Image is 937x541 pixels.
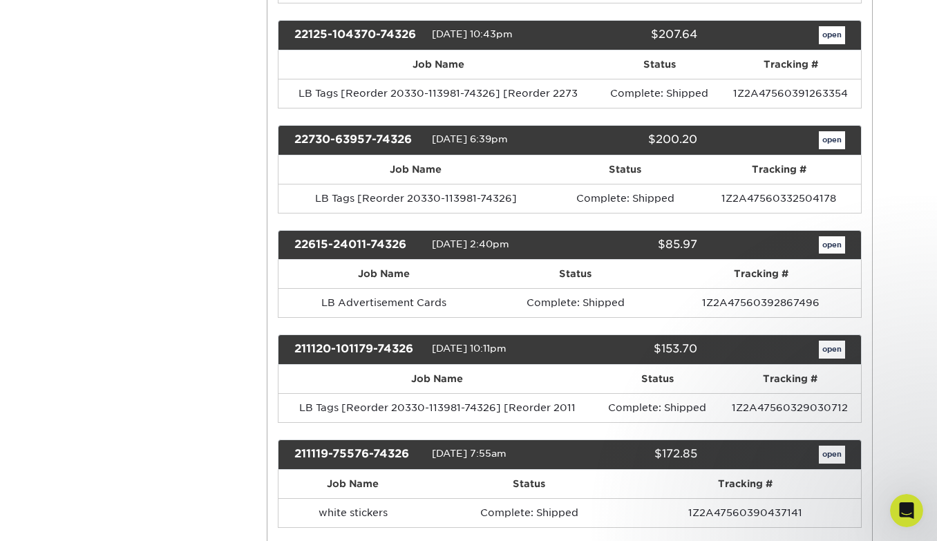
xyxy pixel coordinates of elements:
[278,50,598,79] th: Job Name
[697,184,861,213] td: 1Z2A47560332504178
[278,470,428,498] th: Job Name
[278,184,554,213] td: LB Tags [Reorder 20330-113981-74326]
[284,26,432,44] div: 22125-104370-74326
[432,343,507,354] span: [DATE] 10:11pm
[278,260,491,288] th: Job Name
[598,79,721,108] td: Complete: Shipped
[596,393,719,422] td: Complete: Shipped
[284,131,432,149] div: 22730-63957-74326
[490,288,661,317] td: Complete: Shipped
[890,494,923,527] iframe: Intercom live chat
[819,131,845,149] a: open
[661,260,861,288] th: Tracking #
[819,341,845,359] a: open
[559,131,707,149] div: $200.20
[719,393,861,422] td: 1Z2A47560329030712
[819,446,845,464] a: open
[284,236,432,254] div: 22615-24011-74326
[819,26,845,44] a: open
[596,365,719,393] th: Status
[284,341,432,359] div: 211120-101179-74326
[819,236,845,254] a: open
[697,155,861,184] th: Tracking #
[278,393,596,422] td: LB Tags [Reorder 20330-113981-74326] [Reorder 2011
[630,498,861,527] td: 1Z2A47560390437141
[432,448,507,459] span: [DATE] 7:55am
[278,79,598,108] td: LB Tags [Reorder 20330-113981-74326] [Reorder 2273
[490,260,661,288] th: Status
[559,236,707,254] div: $85.97
[559,26,707,44] div: $207.64
[428,470,630,498] th: Status
[559,341,707,359] div: $153.70
[721,79,861,108] td: 1Z2A47560391263354
[284,446,432,464] div: 211119-75576-74326
[719,365,861,393] th: Tracking #
[432,238,509,249] span: [DATE] 2:40pm
[630,470,861,498] th: Tracking #
[428,498,630,527] td: Complete: Shipped
[432,133,508,144] span: [DATE] 6:39pm
[278,498,428,527] td: white stickers
[721,50,861,79] th: Tracking #
[661,288,861,317] td: 1Z2A47560392867496
[553,184,697,213] td: Complete: Shipped
[278,155,554,184] th: Job Name
[559,446,707,464] div: $172.85
[278,288,491,317] td: LB Advertisement Cards
[553,155,697,184] th: Status
[598,50,721,79] th: Status
[432,28,513,39] span: [DATE] 10:43pm
[278,365,596,393] th: Job Name
[3,499,117,536] iframe: Google Customer Reviews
